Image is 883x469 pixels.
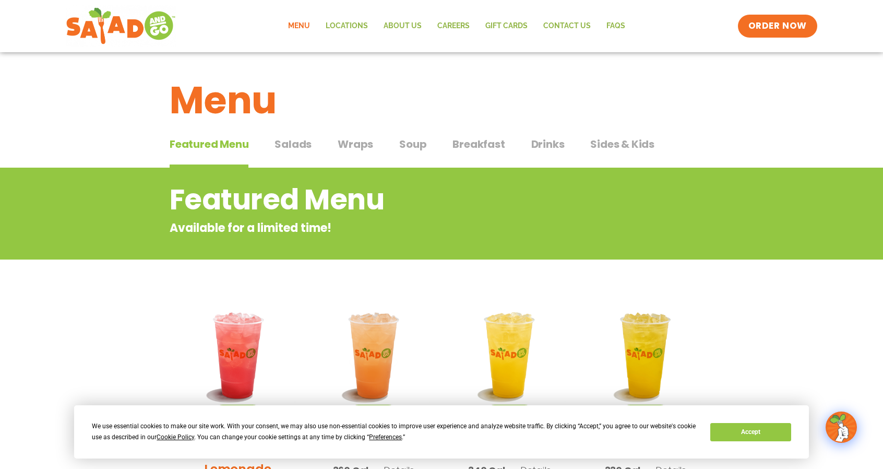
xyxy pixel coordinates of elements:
[827,413,856,442] img: wpChatIcon
[488,405,531,416] span: Seasonal
[376,14,429,38] a: About Us
[452,136,505,152] span: Breakfast
[449,295,570,416] img: Product photo for Sunkissed Yuzu Lemonade
[748,20,807,32] span: ORDER NOW
[710,423,791,441] button: Accept
[157,433,194,441] span: Cookie Policy
[314,295,434,416] img: Product photo for Summer Stone Fruit Lemonade
[531,136,565,152] span: Drinks
[217,405,259,416] span: Seasonal
[170,136,248,152] span: Featured Menu
[590,136,654,152] span: Sides & Kids
[170,133,713,168] div: Tabbed content
[352,405,395,416] span: Seasonal
[66,5,176,47] img: new-SAG-logo-768×292
[338,136,373,152] span: Wraps
[478,14,535,38] a: GIFT CARDS
[170,219,629,237] p: Available for a limited time!
[586,295,706,416] img: Product photo for Mango Grove Lemonade
[369,433,402,441] span: Preferences
[535,14,599,38] a: Contact Us
[738,15,817,38] a: ORDER NOW
[318,14,376,38] a: Locations
[170,179,629,221] h2: Featured Menu
[280,14,633,38] nav: Menu
[170,72,713,128] h1: Menu
[275,136,312,152] span: Salads
[280,14,318,38] a: Menu
[429,14,478,38] a: Careers
[399,136,426,152] span: Soup
[177,295,298,416] img: Product photo for Blackberry Bramble Lemonade
[74,405,809,459] div: Cookie Consent Prompt
[624,405,666,416] span: Seasonal
[92,421,698,443] div: We use essential cookies to make our site work. With your consent, we may also use non-essential ...
[599,14,633,38] a: FAQs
